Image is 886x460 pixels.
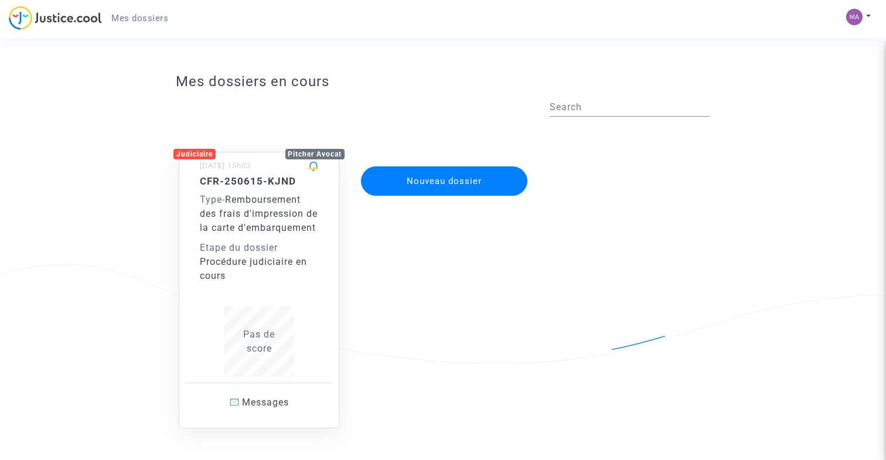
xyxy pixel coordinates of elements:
[846,9,863,25] img: 62d6e89cc87c5d4c6c8f3b95b4dba76e
[242,397,289,408] span: Messages
[111,13,168,23] span: Mes dossiers
[9,6,102,30] img: jc-logo.svg
[361,166,527,196] button: Nouveau dossier
[200,161,251,170] small: [DATE] 15h02
[173,149,216,159] div: Judiciaire
[243,329,275,354] span: Pas de score
[285,149,345,159] div: Pitcher Avocat
[185,383,333,422] a: Messages
[200,194,225,205] span: -
[360,159,529,170] a: Nouveau dossier
[200,255,318,283] div: Procédure judiciaire en cours
[200,241,318,255] div: Etape du dossier
[167,128,351,428] a: JudiciairePitcher Avocat[DATE] 15h02CFR-250615-KJNDType-Remboursement des frais d'impression de l...
[102,9,178,27] a: Mes dossiers
[200,194,318,233] span: Remboursement des frais d'impression de la carte d'embarquement
[200,175,318,187] h5: CFR-250615-KJND
[176,73,710,90] h3: Mes dossiers en cours
[200,194,222,205] span: Type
